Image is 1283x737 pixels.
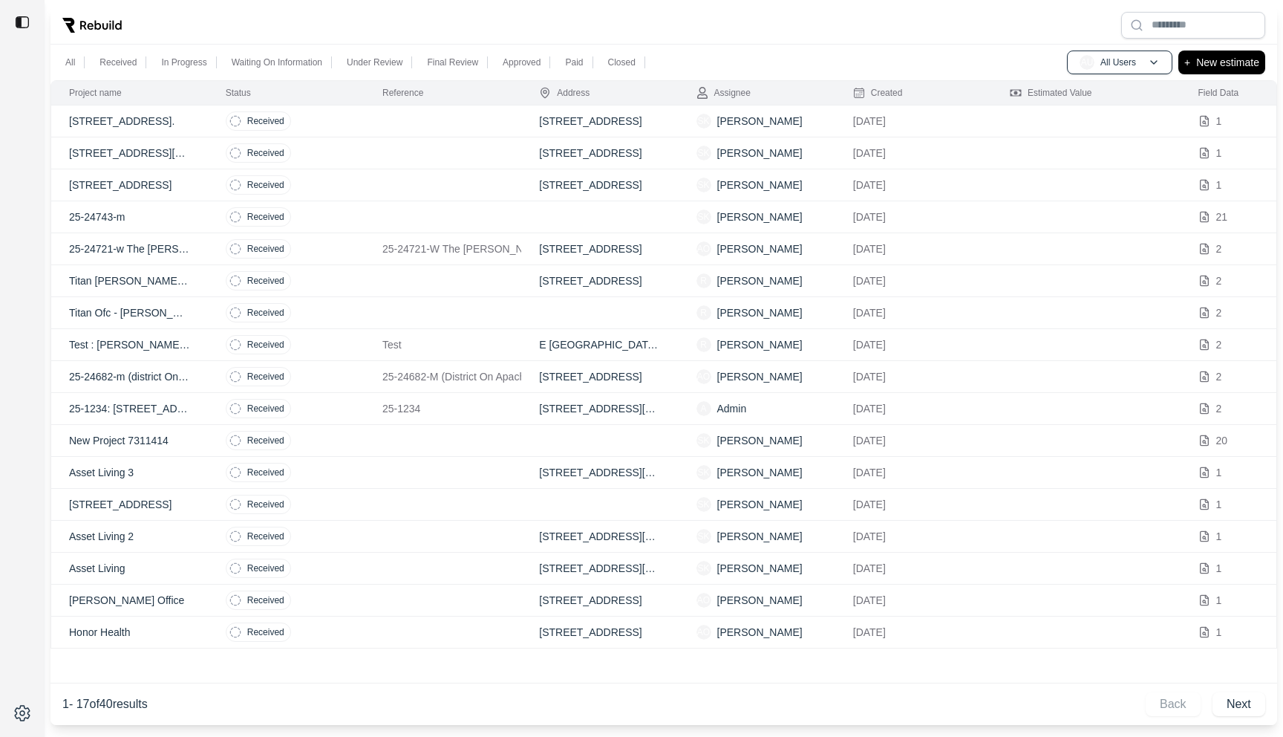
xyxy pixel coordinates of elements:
p: [PERSON_NAME] [717,529,803,544]
p: [PERSON_NAME] [717,497,803,512]
p: [STREET_ADDRESS] [69,178,190,192]
span: SK [696,178,711,192]
p: [PERSON_NAME] [717,593,803,608]
p: 1 [1216,497,1222,512]
p: [DATE] [853,241,974,256]
p: [PERSON_NAME] [717,146,803,160]
td: [STREET_ADDRESS] [521,361,678,393]
span: AO [696,241,711,256]
p: [DATE] [853,433,974,448]
p: Received [247,562,284,574]
p: [DATE] [853,114,974,129]
p: Under Review [347,56,402,68]
p: [PERSON_NAME] [717,369,803,384]
button: Next [1212,692,1265,716]
p: [DATE] [853,529,974,544]
p: Received [247,499,284,510]
p: 25-1234: [STREET_ADDRESS][US_STATE][US_STATE]. [69,401,190,416]
p: [STREET_ADDRESS][US_STATE] [69,146,190,160]
p: 1 - 17 of 40 results [62,695,148,713]
p: [DATE] [853,401,974,416]
p: Asset Living 3 [69,465,190,480]
p: [STREET_ADDRESS]. [69,114,190,129]
span: R [696,273,711,288]
div: Field Data [1198,87,1239,99]
p: [PERSON_NAME] [717,465,803,480]
p: 20 [1216,433,1228,448]
p: Received [247,211,284,223]
p: [DATE] [853,273,974,288]
p: 1 [1216,146,1222,160]
span: SK [696,465,711,480]
p: [PERSON_NAME] [717,561,803,576]
p: [DATE] [853,210,974,224]
p: Titan Ofc - [PERSON_NAME] [69,305,190,320]
p: 25-24743-m [69,210,190,224]
button: +New estimate [1178,51,1265,74]
p: [PERSON_NAME] [717,114,803,129]
p: Received [247,115,284,127]
p: Final Review [427,56,478,68]
p: 1 [1216,114,1222,129]
span: R [696,305,711,320]
img: toggle sidebar [15,15,30,30]
p: Waiting On Information [232,56,322,68]
span: AO [696,369,711,384]
p: Received [247,594,284,606]
p: Received [247,403,284,415]
p: Received [247,435,284,447]
span: SK [696,210,711,224]
p: 21 [1216,210,1228,224]
td: [STREET_ADDRESS] [521,169,678,201]
p: + [1184,53,1190,71]
p: 1 [1216,593,1222,608]
p: Paid [565,56,583,68]
p: [PERSON_NAME] [717,337,803,352]
span: A [696,401,711,416]
p: Approved [503,56,541,68]
p: [PERSON_NAME] [717,178,803,192]
p: 1 [1216,625,1222,640]
p: 1 [1216,178,1222,192]
td: [STREET_ADDRESS] [521,105,678,137]
td: [STREET_ADDRESS] [521,137,678,169]
p: Received [247,339,284,351]
td: [STREET_ADDRESS] [521,617,678,649]
div: Reference [382,87,423,99]
p: Closed [608,56,636,68]
span: SK [696,114,711,129]
p: Honor Health [69,625,190,640]
td: [STREET_ADDRESS][PERSON_NAME][PERSON_NAME] [521,521,678,553]
span: SK [696,146,711,160]
div: Estimated Value [1010,87,1092,99]
p: 25-24682-M (District On Apache 1016) [382,369,503,384]
span: SK [696,561,711,576]
p: Admin [717,401,747,416]
img: Rebuild [62,18,122,33]
p: New estimate [1196,53,1259,71]
td: [STREET_ADDRESS] [521,233,678,265]
p: [DATE] [853,337,974,352]
p: 2 [1216,305,1222,320]
p: Asset Living 2 [69,529,190,544]
p: [DATE] [853,178,974,192]
p: Received [247,275,284,287]
p: 25-24721-W The [PERSON_NAME] One [382,241,503,256]
div: Assignee [696,87,751,99]
p: [DATE] [853,497,974,512]
p: Received [247,179,284,191]
div: Created [853,87,903,99]
span: SK [696,497,711,512]
p: 2 [1216,241,1222,256]
p: Received [247,530,284,542]
p: 1 [1216,529,1222,544]
p: 1 [1216,465,1222,480]
div: Project name [69,87,122,99]
p: [PERSON_NAME] [717,241,803,256]
p: [STREET_ADDRESS] [69,497,190,512]
p: Test : [PERSON_NAME] Office [69,337,190,352]
p: [DATE] [853,593,974,608]
span: SK [696,433,711,448]
p: [PERSON_NAME] [717,625,803,640]
td: [STREET_ADDRESS] [521,265,678,297]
